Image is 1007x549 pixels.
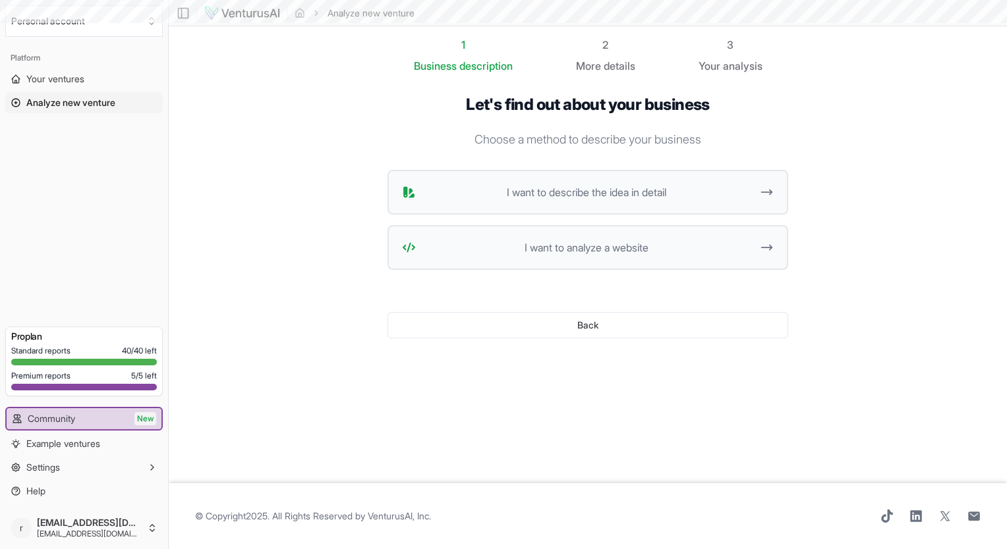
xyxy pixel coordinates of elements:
[699,58,720,74] span: Your
[26,96,115,109] span: Analyze new venture
[388,225,788,270] button: I want to analyze a website
[5,457,163,478] button: Settings
[421,240,751,255] span: I want to analyze a website
[414,58,457,74] span: Business
[576,37,635,53] div: 2
[131,371,157,381] span: 5 / 5 left
[28,412,75,425] span: Community
[604,59,635,72] span: details
[134,412,156,425] span: New
[5,47,163,68] div: Platform
[5,92,163,113] a: Analyze new venture
[11,517,32,538] span: r
[388,170,788,215] button: I want to describe the idea in detail
[122,346,157,356] span: 40 / 40 left
[7,408,161,429] a: CommunityNew
[26,461,60,474] span: Settings
[459,59,513,72] span: description
[11,346,71,356] span: Standard reports
[5,433,163,454] a: Example ventures
[5,481,163,502] a: Help
[11,371,71,381] span: Premium reports
[37,529,142,539] span: [EMAIL_ADDRESS][DOMAIN_NAME]
[26,484,45,498] span: Help
[576,58,601,74] span: More
[5,68,163,90] a: Your ventures
[11,330,157,343] h3: Pro plan
[421,184,751,200] span: I want to describe the idea in detail
[388,95,788,115] h1: Let's find out about your business
[5,512,163,544] button: r[EMAIL_ADDRESS][DOMAIN_NAME][EMAIL_ADDRESS][DOMAIN_NAME]
[26,72,84,86] span: Your ventures
[388,130,788,149] p: Choose a method to describe your business
[26,437,100,450] span: Example ventures
[699,37,762,53] div: 3
[37,517,142,529] span: [EMAIL_ADDRESS][DOMAIN_NAME]
[388,312,788,338] button: Back
[723,59,762,72] span: analysis
[414,37,513,53] div: 1
[195,510,431,523] span: © Copyright 2025 . All Rights Reserved by .
[368,510,429,521] a: VenturusAI, Inc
